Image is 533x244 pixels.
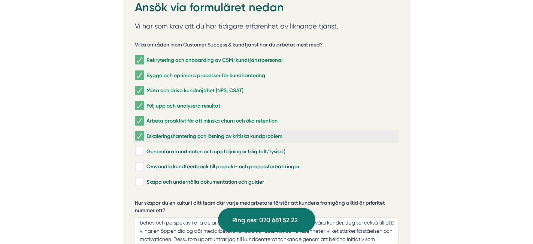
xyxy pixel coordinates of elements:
span: Ring oss: 070 681 52 22 [232,215,298,225]
input: Bygga och optimera processer för kundhantering [135,72,143,79]
p: Vi har som krav att du har tidigare erfarenhet av liknande tjänst. [135,21,399,32]
input: Omvandla kundfeedback till produkt- och processförbättringar [135,163,143,171]
h5: Vilka områden inom Customer Success & kundtjänst har du arbetat mest med? [135,41,323,51]
input: Följ upp och analysera resultat [135,102,143,109]
label: Hur skapar du en kultur i ditt team där varje medarbetare förstår att kundens framgång alltid är ... [135,199,399,216]
input: Genomföra kundmöten och uppföljningar (digitalt/fysiskt) [135,148,143,155]
input: Skapa och underhålla dokumentation och guider [135,178,143,186]
input: Rekrytering och onboarding av CSM/kundtjänstpersonal [135,56,143,64]
a: Ring oss: 070 681 52 22 [218,208,315,232]
input: Arbeta proaktivt för att minska churn och öka retention [135,117,143,125]
input: Mäta och driva kundnöjdhet (NPS, CSAT) [135,87,143,94]
input: Eskaleringshantering och lösning av kritiska kundproblem [135,132,143,140]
